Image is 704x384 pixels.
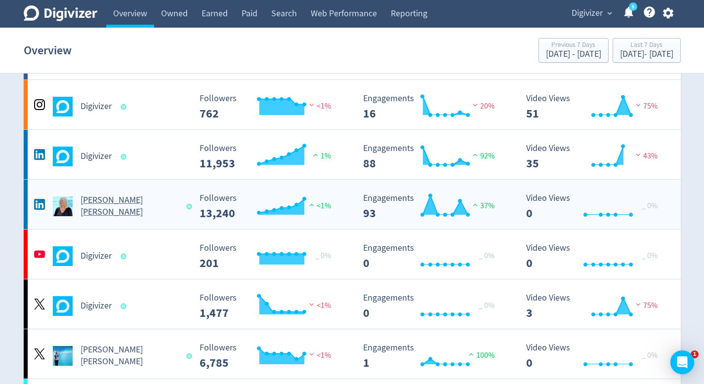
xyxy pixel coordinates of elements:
a: Digivizer undefinedDigivizer Followers --- Followers 11,953 1% Engagements 88 Engagements 88 92% ... [24,130,681,179]
img: negative-performance.svg [307,350,317,358]
span: Data last synced: 8 Oct 2025, 6:02pm (AEDT) [121,254,129,259]
span: 37% [470,201,495,211]
span: Data last synced: 8 Oct 2025, 11:02pm (AEDT) [187,353,195,359]
svg: Engagements 1 [358,343,506,369]
svg: Followers --- [195,243,343,269]
svg: Followers --- [195,193,343,220]
span: <1% [307,301,331,310]
img: positive-performance.svg [470,201,480,208]
span: _ 0% [315,251,331,261]
button: Digivizer [568,5,615,21]
svg: Video Views 0 [521,243,669,269]
svg: Engagements 0 [358,243,506,269]
a: Digivizer undefinedDigivizer Followers --- _ 0% Followers 201 Engagements 0 Engagements 0 _ 0% Vi... [24,230,681,279]
span: 100% [466,350,495,360]
img: positive-performance.svg [466,350,476,358]
div: [DATE] - [DATE] [546,50,601,59]
img: Digivizer undefined [53,296,73,316]
svg: Followers --- [195,144,343,170]
svg: Followers --- [195,94,343,120]
h5: Digivizer [81,300,112,312]
span: Data last synced: 8 Oct 2025, 4:02pm (AEDT) [187,204,195,209]
div: Previous 7 Days [546,41,601,50]
img: Digivizer undefined [53,246,73,266]
span: <1% [307,350,331,360]
svg: Followers --- [195,293,343,319]
span: Data last synced: 9 Oct 2025, 12:02am (AEDT) [121,104,129,110]
svg: Followers 6,785 [195,343,343,369]
svg: Video Views 3 [521,293,669,319]
a: Digivizer undefinedDigivizer Followers --- Followers 762 <1% Engagements 16 Engagements 16 20% Vi... [24,80,681,129]
button: Previous 7 Days[DATE] - [DATE] [538,38,609,63]
img: Emma Lo Russo undefined [53,346,73,366]
img: Digivizer undefined [53,147,73,166]
text: 5 [631,3,634,10]
span: _ 0% [642,201,658,211]
img: negative-performance.svg [633,301,643,308]
a: Emma Lo Russo undefined[PERSON_NAME] [PERSON_NAME] Followers 6,785 Followers 6,785 <1% Engagement... [24,329,681,379]
a: Digivizer undefinedDigivizer Followers --- Followers 1,477 <1% Engagements 0 Engagements 0 _ 0% V... [24,279,681,329]
span: expand_more [605,9,614,18]
h5: [PERSON_NAME] [PERSON_NAME] [81,344,178,368]
svg: Engagements 88 [358,144,506,170]
span: _ 0% [479,301,495,310]
div: Open Intercom Messenger [670,350,694,374]
span: 20% [470,101,495,111]
button: Last 7 Days[DATE]- [DATE] [613,38,681,63]
span: 1% [311,151,331,161]
img: negative-performance.svg [633,151,643,158]
div: [DATE] - [DATE] [620,50,673,59]
span: _ 0% [479,251,495,261]
span: 75% [633,101,658,111]
img: positive-performance.svg [470,151,480,158]
svg: Engagements 16 [358,94,506,120]
img: negative-performance.svg [307,301,317,308]
h5: Digivizer [81,151,112,162]
a: Emma Lo Russo undefined[PERSON_NAME] [PERSON_NAME] Followers --- Followers 13,240 <1% Engagements... [24,180,681,229]
img: positive-performance.svg [307,201,317,208]
span: Data last synced: 9 Oct 2025, 4:02am (AEDT) [121,304,129,309]
span: 92% [470,151,495,161]
div: Last 7 Days [620,41,673,50]
span: 75% [633,301,658,310]
svg: Video Views 0 [521,343,669,369]
img: negative-performance.svg [470,101,480,109]
h5: Digivizer [81,101,112,113]
svg: Engagements 0 [358,293,506,319]
h5: Digivizer [81,250,112,262]
h1: Overview [24,35,72,66]
span: <1% [307,101,331,111]
svg: Video Views 51 [521,94,669,120]
span: <1% [307,201,331,211]
span: Digivizer [572,5,603,21]
img: positive-performance.svg [311,151,321,158]
a: 5 [629,2,637,11]
img: negative-performance.svg [633,101,643,109]
span: _ 0% [642,350,658,360]
img: Emma Lo Russo undefined [53,196,73,216]
img: negative-performance.svg [307,101,317,109]
img: Digivizer undefined [53,97,73,116]
span: 43% [633,151,658,161]
svg: Video Views 0 [521,193,669,220]
span: 1 [691,350,699,358]
svg: Video Views 35 [521,144,669,170]
span: Data last synced: 9 Oct 2025, 12:02am (AEDT) [121,154,129,159]
h5: [PERSON_NAME] [PERSON_NAME] [81,194,178,218]
svg: Engagements 93 [358,193,506,220]
span: _ 0% [642,251,658,261]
